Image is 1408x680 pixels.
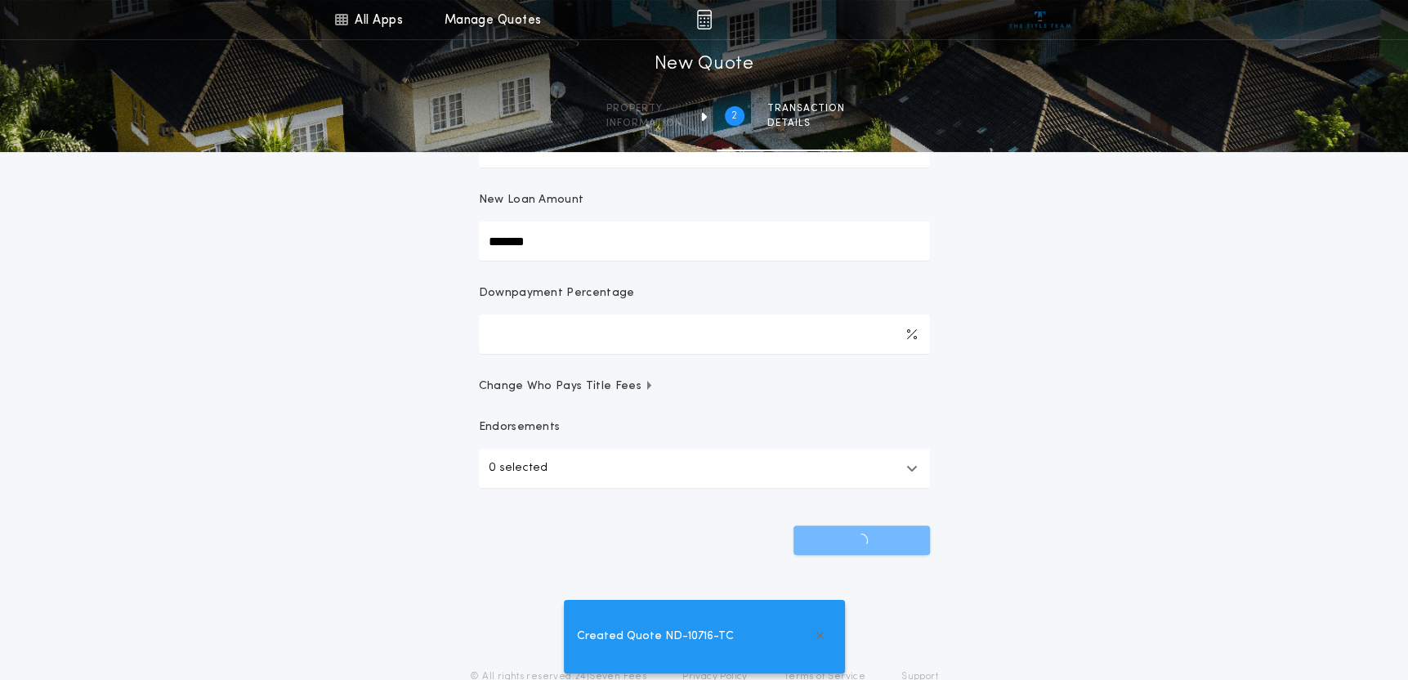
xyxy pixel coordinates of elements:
input: New Loan Amount [479,221,930,261]
p: Endorsements [479,419,930,436]
button: Change Who Pays Title Fees [479,378,930,395]
span: Change Who Pays Title Fees [479,378,655,395]
img: img [696,10,712,29]
h1: New Quote [654,51,753,78]
p: New Loan Amount [479,192,584,208]
p: 0 selected [489,459,548,478]
span: Property [606,102,682,115]
input: Downpayment Percentage [479,315,930,354]
span: Created Quote ND-10716-TC [577,628,734,646]
span: Transaction [767,102,845,115]
span: information [606,117,682,130]
button: 0 selected [479,449,930,488]
h2: 2 [731,110,737,123]
img: vs-icon [1009,11,1071,28]
span: details [767,117,845,130]
p: Downpayment Percentage [479,285,635,302]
